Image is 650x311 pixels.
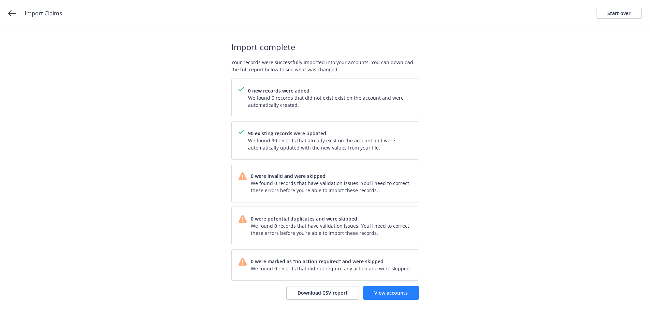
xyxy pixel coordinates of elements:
a: Start over [596,8,642,19]
span: Import Claims [25,9,62,18]
span: 0 new records were added [248,87,412,94]
span: We found 0 records that have validation issues. You’ll need to correct these errors before you’re... [251,180,412,194]
span: View accounts [374,289,408,296]
div: Start over [607,8,631,18]
span: 0 were marked as "no action required" and were skipped [251,258,411,265]
button: Download CSV report [286,286,359,300]
span: 0 were potential duplicates and were skipped [251,215,412,222]
span: 0 were invalid and were skipped [251,172,412,180]
span: Your records were successfully imported into your accounts. You can download the full report belo... [231,59,419,73]
span: We found 0 records that did not require any action and were skipped. [251,265,411,272]
span: 90 existing records were updated [248,130,412,137]
span: Download CSV report [298,289,348,296]
a: View accounts [363,286,419,300]
span: We found 0 records that have validation issues. You’ll need to correct these errors before you’re... [251,222,412,237]
span: Import complete [231,41,419,53]
span: We found 90 records that already exist on the account and were automatically updated with the new... [248,137,412,151]
span: We found 0 records that did not exist exist on the account and were automatically created. [248,94,412,109]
